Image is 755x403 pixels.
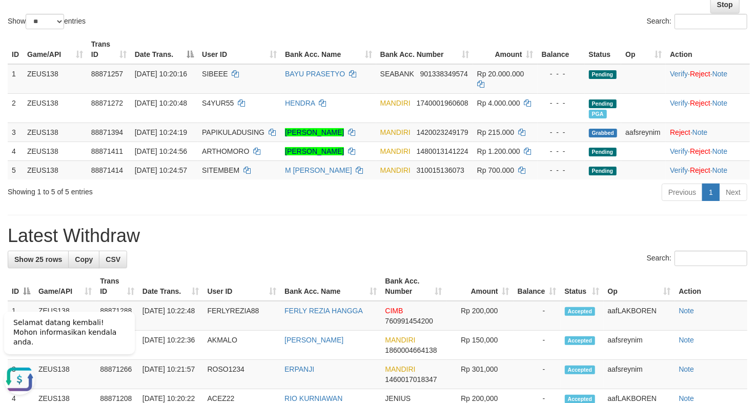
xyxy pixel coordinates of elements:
td: 2 [8,93,23,123]
th: Trans ID: activate to sort column ascending [87,35,131,64]
td: Rp 301,000 [446,360,514,389]
span: MANDIRI [380,147,411,155]
td: aafLAKBOREN [604,301,675,331]
span: Copy 901338349574 to clipboard [420,70,468,78]
button: Open LiveChat chat widget [4,62,35,92]
input: Search: [675,251,747,266]
th: Trans ID: activate to sort column ascending [96,272,138,301]
span: Accepted [565,336,596,345]
a: Note [679,394,695,402]
a: Verify [670,99,688,107]
a: Note [692,128,708,136]
a: Note [679,336,695,344]
div: - - - [542,127,581,137]
span: MANDIRI [380,128,411,136]
span: [DATE] 10:24:19 [135,128,187,136]
label: Search: [647,251,747,266]
th: Date Trans.: activate to sort column descending [131,35,198,64]
td: aafsreynim [621,123,666,142]
span: 88871394 [91,128,123,136]
a: M [PERSON_NAME] [285,166,352,174]
span: Rp 4.000.000 [477,99,520,107]
td: ZEUS138 [23,142,87,160]
span: [DATE] 10:24:56 [135,147,187,155]
td: ZEUS138 [23,160,87,179]
div: - - - [542,98,581,108]
a: Verify [670,70,688,78]
th: Bank Acc. Number: activate to sort column ascending [376,35,473,64]
span: JENIUS [385,394,411,402]
th: Action [666,35,750,64]
td: AKMALO [203,331,281,360]
th: Action [675,272,747,301]
a: BAYU PRASETYO [285,70,345,78]
label: Show entries [8,14,86,29]
td: ZEUS138 [23,93,87,123]
th: Bank Acc. Name: activate to sort column ascending [281,35,376,64]
th: ID: activate to sort column descending [8,272,34,301]
td: 88871288 [96,301,138,331]
td: - [514,360,561,389]
span: Rp 215.000 [477,128,514,136]
span: Copy 1860004664138 to clipboard [385,346,437,354]
th: Amount: activate to sort column ascending [446,272,514,301]
span: Rp 20.000.000 [477,70,524,78]
span: Rp 700.000 [477,166,514,174]
a: Verify [670,147,688,155]
span: 88871257 [91,70,123,78]
span: Copy 1420023249179 to clipboard [417,128,468,136]
td: · · [666,64,750,94]
th: Date Trans.: activate to sort column ascending [138,272,203,301]
th: Op: activate to sort column ascending [621,35,666,64]
td: 1 [8,64,23,94]
a: Reject [690,147,710,155]
a: [PERSON_NAME] [285,147,344,155]
a: Note [712,70,728,78]
td: · · [666,160,750,179]
th: Amount: activate to sort column ascending [473,35,538,64]
span: [DATE] 10:24:57 [135,166,187,174]
td: 1 [8,301,34,331]
span: 88871411 [91,147,123,155]
td: [DATE] 10:22:48 [138,301,203,331]
span: 88871272 [91,99,123,107]
a: Show 25 rows [8,251,69,268]
td: · · [666,142,750,160]
td: ZEUS138 [23,123,87,142]
a: Note [712,166,728,174]
span: CSV [106,255,120,264]
div: Showing 1 to 5 of 5 entries [8,183,307,197]
td: · [666,123,750,142]
td: · · [666,93,750,123]
span: Show 25 rows [14,255,62,264]
label: Search: [647,14,747,29]
span: Pending [589,70,617,79]
a: Reject [670,128,690,136]
a: Note [712,147,728,155]
th: Balance [538,35,585,64]
div: - - - [542,69,581,79]
input: Search: [675,14,747,29]
span: [DATE] 10:20:16 [135,70,187,78]
span: Accepted [565,366,596,374]
th: User ID: activate to sort column ascending [198,35,281,64]
a: Copy [68,251,99,268]
a: HENDRA [285,99,315,107]
td: Rp 200,000 [446,301,514,331]
span: ARTHOMORO [202,147,249,155]
td: aafsreynim [604,360,675,389]
a: Reject [690,70,710,78]
select: Showentries [26,14,64,29]
th: Bank Acc. Number: activate to sort column ascending [381,272,446,301]
th: Game/API: activate to sort column ascending [34,272,96,301]
span: SEABANK [380,70,414,78]
span: Accepted [565,307,596,316]
span: S4YUR55 [202,99,234,107]
h1: Latest Withdraw [8,226,747,246]
td: FERLYREZIA88 [203,301,281,331]
span: [DATE] 10:20:48 [135,99,187,107]
td: 5 [8,160,23,179]
a: Verify [670,166,688,174]
a: Reject [690,99,710,107]
th: ID [8,35,23,64]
